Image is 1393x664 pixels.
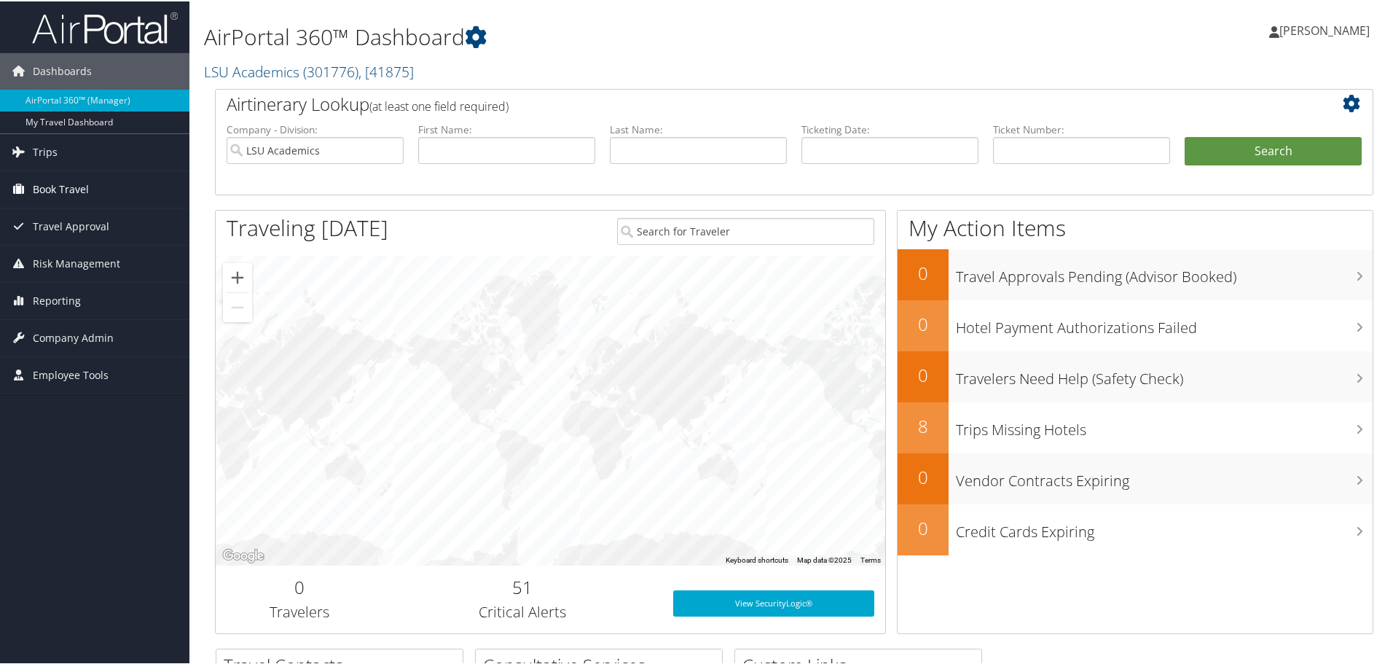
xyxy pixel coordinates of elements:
[1269,7,1384,51] a: [PERSON_NAME]
[956,513,1373,541] h3: Credit Cards Expiring
[219,545,267,564] a: Open this area in Google Maps (opens a new window)
[898,248,1373,299] a: 0Travel Approvals Pending (Advisor Booked)
[227,211,388,242] h1: Traveling [DATE]
[956,360,1373,388] h3: Travelers Need Help (Safety Check)
[1279,21,1370,37] span: [PERSON_NAME]
[227,90,1266,115] h2: Airtinerary Lookup
[898,413,949,437] h2: 8
[993,121,1170,136] label: Ticket Number:
[860,555,881,563] a: Terms
[898,350,1373,401] a: 0Travelers Need Help (Safety Check)
[33,170,89,206] span: Book Travel
[227,574,372,598] h2: 0
[33,133,58,169] span: Trips
[726,554,788,564] button: Keyboard shortcuts
[898,464,949,488] h2: 0
[898,452,1373,503] a: 0Vendor Contracts Expiring
[227,121,404,136] label: Company - Division:
[33,319,114,355] span: Company Admin
[898,299,1373,350] a: 0Hotel Payment Authorizations Failed
[33,207,109,243] span: Travel Approval
[204,60,414,80] a: LSU Academics
[32,9,178,44] img: airportal-logo.png
[223,262,252,291] button: Zoom in
[898,515,949,539] h2: 0
[33,52,92,88] span: Dashboards
[956,309,1373,337] h3: Hotel Payment Authorizations Failed
[369,97,509,113] span: (at least one field required)
[956,462,1373,490] h3: Vendor Contracts Expiring
[204,20,991,51] h1: AirPortal 360™ Dashboard
[898,310,949,335] h2: 0
[33,244,120,281] span: Risk Management
[33,356,109,392] span: Employee Tools
[898,362,949,386] h2: 0
[801,121,978,136] label: Ticketing Date:
[1185,136,1362,165] button: Search
[219,545,267,564] img: Google
[898,259,949,284] h2: 0
[898,503,1373,554] a: 0Credit Cards Expiring
[33,281,81,318] span: Reporting
[227,601,372,621] h3: Travelers
[898,211,1373,242] h1: My Action Items
[303,60,358,80] span: ( 301776 )
[956,258,1373,286] h3: Travel Approvals Pending (Advisor Booked)
[418,121,595,136] label: First Name:
[223,292,252,321] button: Zoom out
[617,216,874,243] input: Search for Traveler
[610,121,787,136] label: Last Name:
[956,411,1373,439] h3: Trips Missing Hotels
[358,60,414,80] span: , [ 41875 ]
[394,601,651,621] h3: Critical Alerts
[797,555,852,563] span: Map data ©2025
[394,574,651,598] h2: 51
[673,589,874,615] a: View SecurityLogic®
[898,401,1373,452] a: 8Trips Missing Hotels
